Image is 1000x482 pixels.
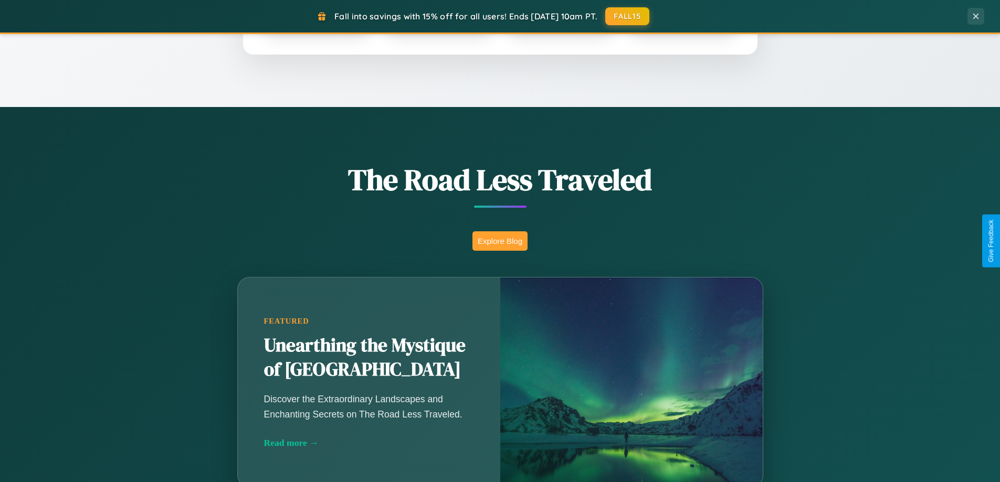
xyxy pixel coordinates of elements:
div: Give Feedback [987,220,995,262]
h1: The Road Less Traveled [185,159,815,200]
h2: Unearthing the Mystique of [GEOGRAPHIC_DATA] [264,334,474,382]
div: Featured [264,317,474,326]
div: Read more → [264,437,474,448]
button: Explore Blog [472,231,528,251]
p: Discover the Extraordinary Landscapes and Enchanting Secrets on The Road Less Traveled. [264,392,474,421]
span: Fall into savings with 15% off for all users! Ends [DATE] 10am PT. [334,11,597,22]
button: FALL15 [605,7,649,25]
